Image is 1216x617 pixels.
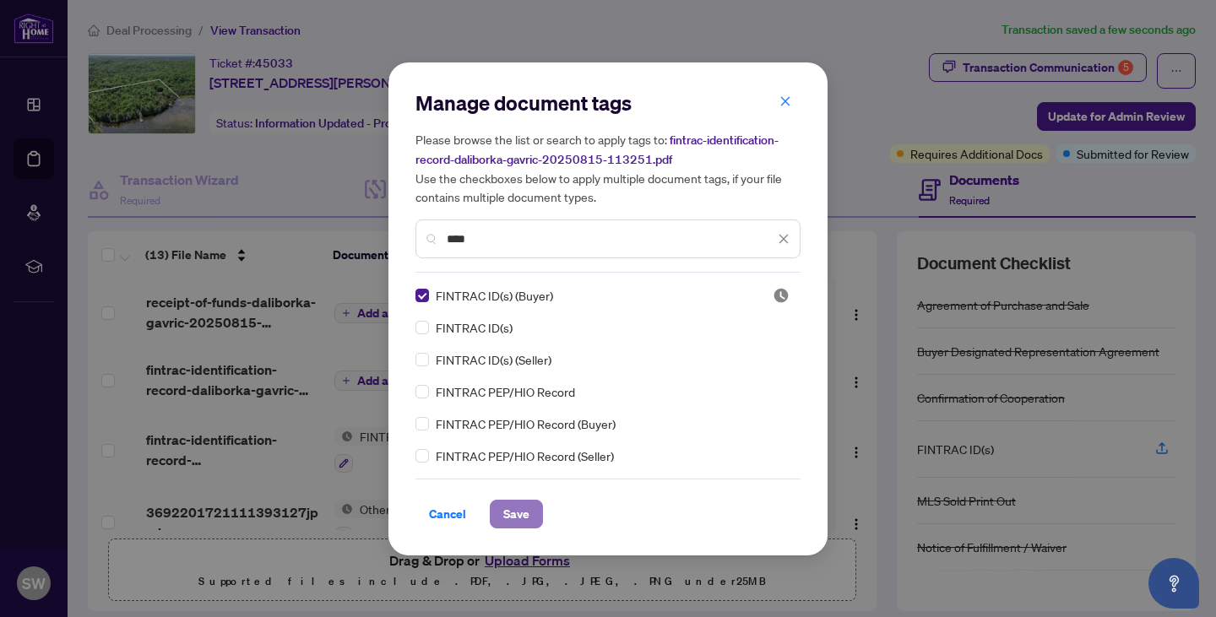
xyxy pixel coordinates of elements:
span: FINTRAC PEP/HIO Record (Buyer) [436,414,616,433]
h2: Manage document tags [415,89,801,116]
h5: Please browse the list or search to apply tags to: Use the checkboxes below to apply multiple doc... [415,130,801,206]
span: Save [503,501,529,528]
span: FINTRAC PEP/HIO Record (Seller) [436,447,614,465]
span: FINTRAC PEP/HIO Record [436,382,575,401]
span: Cancel [429,501,466,528]
span: FINTRAC ID(s) (Seller) [436,350,551,369]
button: Open asap [1148,558,1199,609]
button: Save [490,500,543,528]
span: Pending Review [773,287,790,304]
span: fintrac-identification-record-daliborka-gavric-20250815-113251.pdf [415,133,779,167]
button: Cancel [415,500,480,528]
img: status [773,287,790,304]
span: FINTRAC ID(s) [436,318,513,337]
span: close [779,95,791,107]
span: FINTRAC ID(s) (Buyer) [436,286,553,305]
span: close [778,233,790,245]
